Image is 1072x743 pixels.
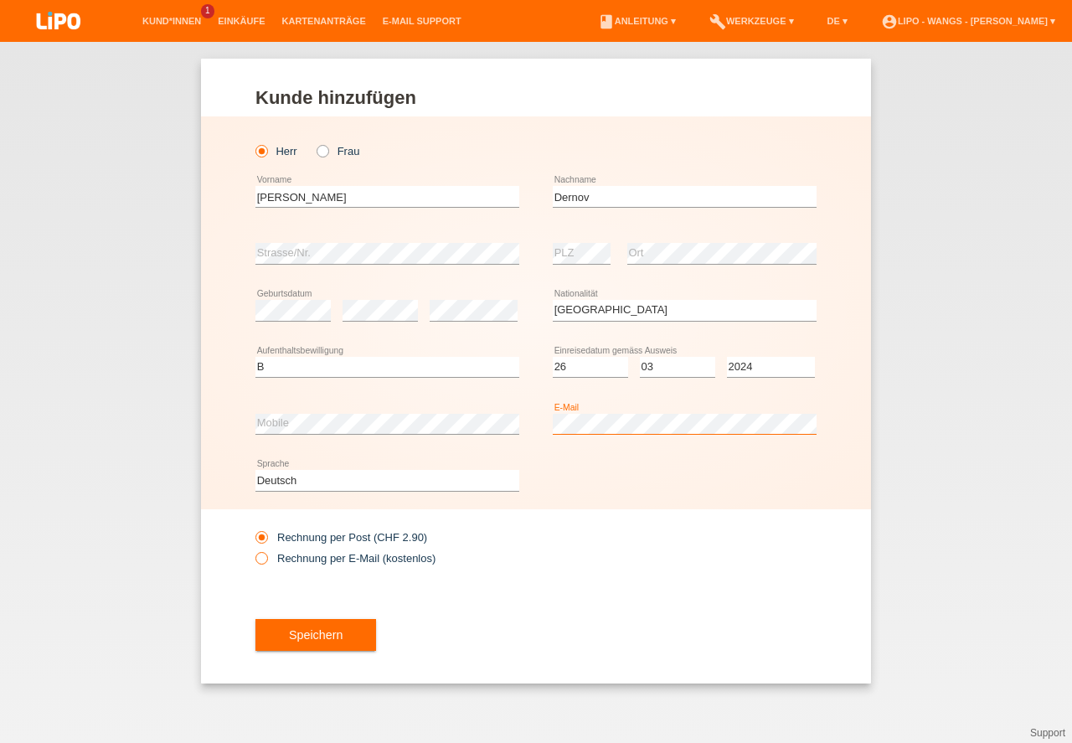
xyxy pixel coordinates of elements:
input: Herr [255,145,266,156]
i: account_circle [881,13,898,30]
i: build [709,13,726,30]
label: Rechnung per Post (CHF 2.90) [255,531,427,544]
a: buildWerkzeuge ▾ [701,16,802,26]
a: DE ▾ [819,16,856,26]
input: Frau [317,145,327,156]
a: Einkäufe [209,16,273,26]
a: Kartenanträge [274,16,374,26]
button: Speichern [255,619,376,651]
a: account_circleLIPO - Wangs - [PERSON_NAME] ▾ [873,16,1064,26]
span: Speichern [289,628,343,642]
a: bookAnleitung ▾ [590,16,684,26]
a: E-Mail Support [374,16,470,26]
input: Rechnung per Post (CHF 2.90) [255,531,266,552]
i: book [598,13,615,30]
a: Kund*innen [134,16,209,26]
a: LIPO pay [17,34,100,47]
h1: Kunde hinzufügen [255,87,817,108]
input: Rechnung per E-Mail (kostenlos) [255,552,266,573]
label: Frau [317,145,359,157]
label: Rechnung per E-Mail (kostenlos) [255,552,435,565]
label: Herr [255,145,297,157]
a: Support [1030,727,1065,739]
span: 1 [201,4,214,18]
